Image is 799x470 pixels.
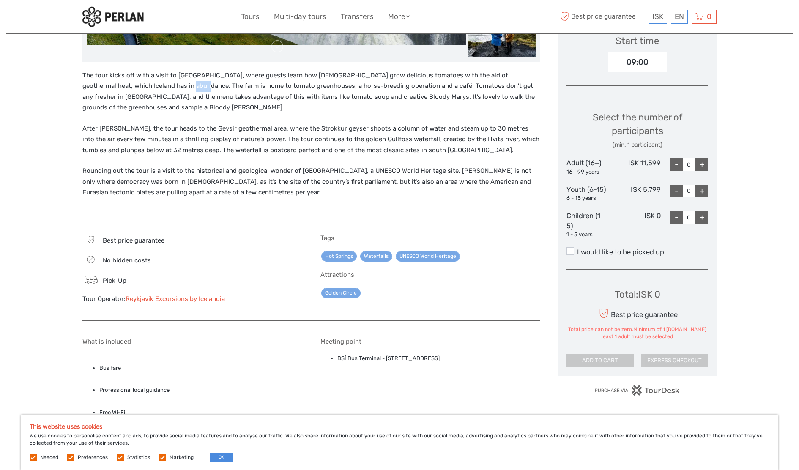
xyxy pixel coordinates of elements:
[320,271,541,279] h5: Attractions
[641,354,709,367] button: EXPRESS CHECKOUT
[695,185,708,197] div: +
[320,234,541,242] h5: Tags
[103,257,151,264] span: No hidden costs
[103,237,164,244] span: Best price guarantee
[566,354,634,367] button: ADD TO CART
[670,185,683,197] div: -
[78,454,108,461] label: Preferences
[566,168,614,176] div: 16 - 99 years
[652,12,663,21] span: ISK
[614,158,661,176] div: ISK 11,599
[97,13,107,23] button: Open LiveChat chat widget
[695,211,708,224] div: +
[99,363,303,373] li: Bus fare
[608,52,667,72] div: 09:00
[706,12,713,21] span: 0
[82,6,144,27] img: 288-6a22670a-0f57-43d8-a107-52fbc9b92f2c_logo_small.jpg
[274,11,326,23] a: Multi-day tours
[82,338,303,345] h5: What is included
[360,251,392,262] a: Waterfalls
[566,247,708,257] label: I would like to be picked up
[566,326,708,340] div: Total price can not be zero.Minimum of 1 [DOMAIN_NAME] least 1 adult must be selected
[670,158,683,171] div: -
[82,166,540,198] p: Rounding out the tour is a visit to the historical and geological wonder of [GEOGRAPHIC_DATA], a ...
[566,158,614,176] div: Adult (16+)
[396,251,460,262] a: UNESCO World Heritage
[103,277,126,284] span: Pick-Up
[337,354,541,363] li: BSÍ Bus Terminal - [STREET_ADDRESS]
[99,385,303,395] li: Professional local guidance
[40,454,58,461] label: Needed
[566,231,614,239] div: 1 - 5 years
[99,408,303,417] li: Free Wi-Fi
[321,251,357,262] a: Hot Springs
[320,338,541,345] h5: Meeting point
[566,185,614,202] div: Youth (6-15)
[671,10,688,24] div: EN
[468,19,536,57] img: 09934cb5cb504b5abc8ee1b3f99f328b_slider_thumbnail.jpg
[241,11,260,23] a: Tours
[127,454,150,461] label: Statistics
[670,211,683,224] div: -
[614,185,661,202] div: ISK 5,799
[170,454,194,461] label: Marketing
[82,123,540,156] p: After [PERSON_NAME], the tour heads to the Geysir geothermal area, where the Strokkur geyser shoo...
[82,70,540,113] p: The tour kicks off with a visit to [GEOGRAPHIC_DATA], where guests learn how [DEMOGRAPHIC_DATA] g...
[341,11,374,23] a: Transfers
[615,288,660,301] div: Total : ISK 0
[695,158,708,171] div: +
[597,306,678,321] div: Best price guarantee
[388,11,410,23] a: More
[321,288,361,298] a: Golden Circle
[30,423,769,430] h5: This website uses cookies
[12,15,96,22] p: We're away right now. Please check back later!
[566,211,614,239] div: Children (1 - 5)
[21,415,778,470] div: We use cookies to personalise content and ads, to provide social media features and to analyse ou...
[614,211,661,239] div: ISK 0
[616,34,659,47] div: Start time
[126,295,225,303] a: Reykjavik Excursions by Icelandia
[566,141,708,149] div: (min. 1 participant)
[210,453,233,462] button: OK
[594,385,680,396] img: PurchaseViaTourDesk.png
[82,295,303,303] div: Tour Operator:
[566,111,708,149] div: Select the number of participants
[566,194,614,202] div: 6 - 15 years
[558,10,646,24] span: Best price guarantee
